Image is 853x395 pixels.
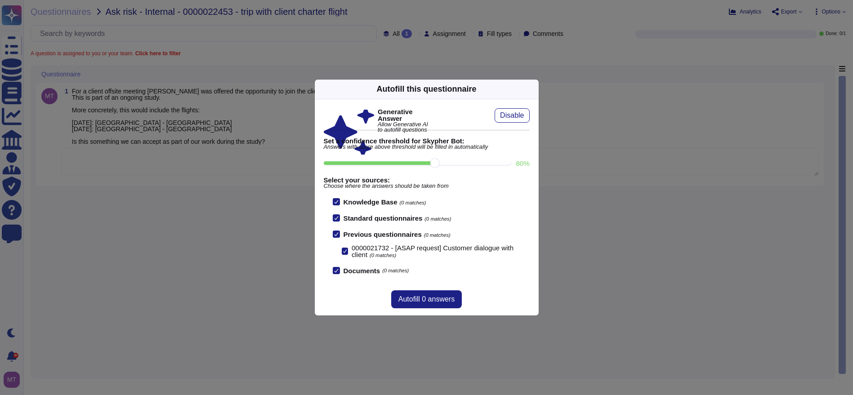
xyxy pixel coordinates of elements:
span: (0 matches) [424,232,451,238]
button: Disable [495,108,529,123]
b: Select your sources: [324,177,530,183]
span: (0 matches) [424,216,451,222]
span: Choose where the answers should be taken from [324,183,530,189]
span: (0 matches) [400,200,426,205]
b: Knowledge Base [344,198,397,206]
b: Generative Answer [378,108,429,122]
span: (0 matches) [382,268,409,273]
b: Set a confidence threshold for Skypher Bot: [324,138,530,144]
div: Autofill this questionnaire [376,83,476,95]
span: 0000021732 - [ASAP request] Customer dialogue with client [352,244,514,258]
b: Previous questionnaires [344,231,422,238]
b: Standard questionnaires [344,214,423,222]
span: Allow Generative AI to autofill questions [378,122,429,133]
b: Documents [344,267,380,274]
span: Autofill 0 answers [398,296,455,303]
label: 80 % [516,160,529,167]
span: (0 matches) [370,253,396,258]
button: Autofill 0 answers [391,290,462,308]
span: Disable [500,112,524,119]
span: Answers with score above threshold will be filled in automatically [324,144,530,150]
